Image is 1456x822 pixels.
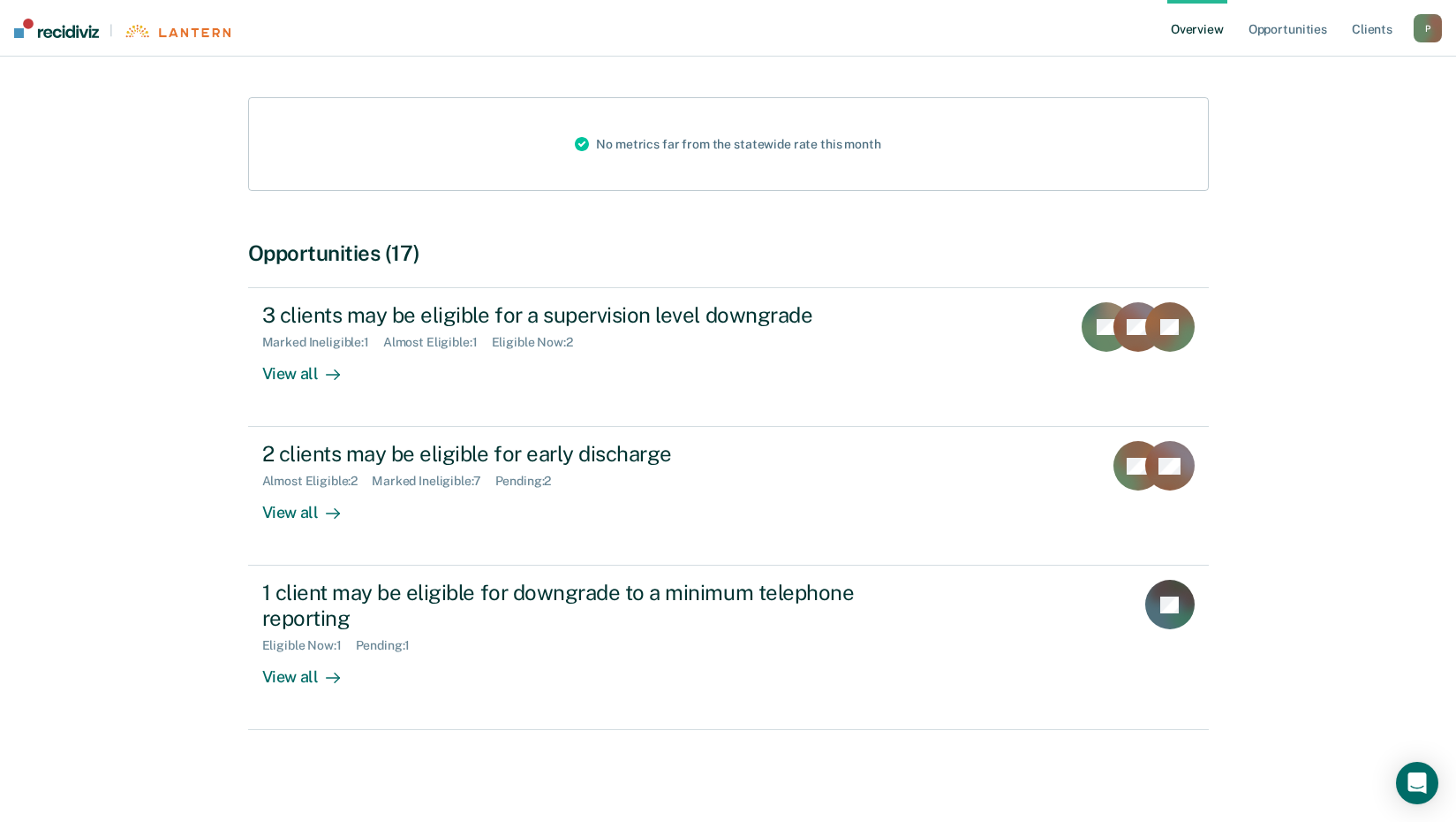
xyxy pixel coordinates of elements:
div: No metrics far from the statewide rate this month [561,98,894,190]
div: 1 client may be eligible for downgrade to a minimum telephone reporting [262,580,882,631]
div: Almost Eligible : 1 [383,335,492,350]
a: | [14,19,230,38]
div: Opportunities (17) [248,240,1209,266]
a: 1 client may be eligible for downgrade to a minimum telephone reportingEligible Now:1Pending:1Vie... [248,566,1209,730]
span: | [99,23,124,38]
div: Pending : 1 [356,638,425,653]
div: View all [262,489,361,523]
div: View all [262,653,361,688]
img: Recidiviz [14,19,99,38]
div: Eligible Now : 1 [262,638,356,653]
div: 3 clients may be eligible for a supervision level downgrade [262,302,882,328]
div: Marked Ineligible : 7 [372,474,494,489]
a: 2 clients may be eligible for early dischargeAlmost Eligible:2Marked Ineligible:7Pending:2View all [248,427,1209,566]
div: Marked Ineligible : 1 [262,335,383,350]
div: Pending : 2 [495,474,566,489]
div: Open Intercom Messenger [1396,762,1438,804]
div: Almost Eligible : 2 [262,474,373,489]
div: 2 clients may be eligible for early discharge [262,441,882,467]
img: Lantern [124,25,230,38]
div: View all [262,350,361,384]
a: 3 clients may be eligible for a supervision level downgradeMarked Ineligible:1Almost Eligible:1El... [248,287,1209,427]
div: Eligible Now : 2 [492,335,587,350]
button: P [1414,14,1442,42]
